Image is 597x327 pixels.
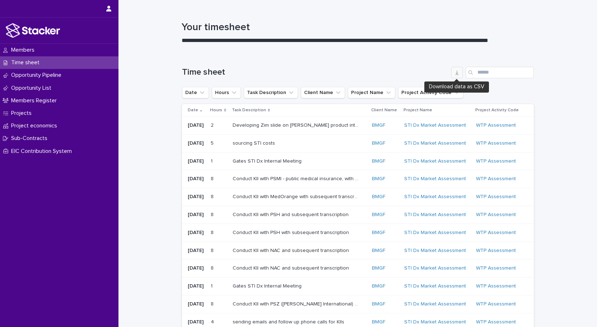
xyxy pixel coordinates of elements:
a: STI Dx Market Assessment [404,319,466,325]
p: 8 [211,210,215,218]
tr: [DATE]88 Conduct KII with PSMI - public medical insurance, with subsequent transcriptionConduct K... [182,170,534,188]
p: 8 [211,246,215,254]
p: Developing Zim slide on [PERSON_NAME] product introduction [233,121,360,129]
p: Conduct KII with PSH with subsequent transcription [233,228,350,236]
a: STI Dx Market Assessment [404,283,466,289]
h1: Your timesheet [182,22,533,34]
a: BMGF [372,122,385,129]
p: 1 [211,157,214,164]
a: WTP Assessment [476,301,516,307]
a: BMGF [372,319,385,325]
p: 8 [211,192,215,200]
a: STI Dx Market Assessment [404,301,466,307]
p: 8 [211,300,215,307]
p: Conduct KII with MedOrange with subsequent transcription [233,192,360,200]
p: Project Activity Code [475,106,519,114]
tr: [DATE]88 Conduct KII with NAC and subsequent transcriptionConduct KII with NAC and subsequent tra... [182,242,534,260]
a: STI Dx Market Assessment [404,212,466,218]
a: BMGF [372,158,385,164]
p: Task Description [232,106,266,114]
p: Conduct KII with PSMI - public medical insurance, with subsequent transcription [233,174,360,182]
a: STI Dx Market Assessment [404,248,466,254]
p: Time sheet [8,59,45,66]
p: Projects [8,110,37,117]
p: [DATE] [188,194,205,200]
p: Date [188,106,198,114]
p: 2 [211,121,215,129]
a: STI Dx Market Assessment [404,230,466,236]
p: Conduct KII with NAC and subsequent transcription [233,246,350,254]
p: Client Name [371,106,397,114]
p: [DATE] [188,176,205,182]
h1: Time sheet [182,67,448,78]
p: Members [8,47,40,53]
a: STI Dx Market Assessment [404,158,466,164]
p: [DATE] [188,122,205,129]
a: WTP Assessment [476,140,516,146]
a: WTP Assessment [476,194,516,200]
tr: [DATE]11 Gates STI Dx Internal MeetingGates STI Dx Internal Meeting BMGF STI Dx Market Assessment... [182,152,534,170]
tr: [DATE]88 Conduct KII with PSH with subsequent transcriptionConduct KII with PSH with subsequent t... [182,224,534,242]
a: BMGF [372,230,385,236]
a: WTP Assessment [476,230,516,236]
p: [DATE] [188,230,205,236]
p: [DATE] [188,265,205,271]
a: BMGF [372,301,385,307]
p: Opportunity Pipeline [8,72,67,79]
tr: [DATE]88 Conduct KII with PSH and subsequent transcriptionConduct KII with PSH and subsequent tra... [182,206,534,224]
a: BMGF [372,265,385,271]
button: Project Activity Code [398,87,463,98]
a: BMGF [372,140,385,146]
p: Project Name [404,106,432,114]
tr: [DATE]55 sourcing STI costssourcing STI costs BMGF STI Dx Market Assessment WTP Assessment [182,134,534,152]
p: [DATE] [188,212,205,218]
img: stacker-logo-white.png [6,23,60,38]
tr: [DATE]88 Conduct KII with NAC and subsequent transcriptionConduct KII with NAC and subsequent tra... [182,260,534,277]
a: BMGF [372,194,385,200]
a: WTP Assessment [476,248,516,254]
a: STI Dx Market Assessment [404,122,466,129]
p: sending emails and follow up phone calls for KIIs [233,318,346,325]
button: Project Name [348,87,395,98]
p: Gates STI Dx Internal Meeting [233,282,303,289]
p: [DATE] [188,301,205,307]
p: [DATE] [188,283,205,289]
p: Project economics [8,122,63,129]
a: WTP Assessment [476,283,516,289]
tr: [DATE]88 Conduct KII with MedOrange with subsequent transcriptionConduct KII with MedOrange with ... [182,188,534,206]
p: 1 [211,282,214,289]
p: Conduct KII with NAC and subsequent transcription [233,264,350,271]
tr: [DATE]88 Conduct KII with PSZ ([PERSON_NAME] International) and subsequent transcriptionConduct K... [182,295,534,313]
a: BMGF [372,212,385,218]
a: BMGF [372,176,385,182]
p: [DATE] [188,158,205,164]
tr: [DATE]22 Developing Zim slide on [PERSON_NAME] product introductionDeveloping Zim slide on [PERSO... [182,116,534,134]
input: Search [466,67,534,78]
p: 5 [211,139,215,146]
p: EIC Contribution System [8,148,78,155]
a: BMGF [372,283,385,289]
p: Sub-Contracts [8,135,53,142]
p: 4 [211,318,215,325]
button: Date [182,87,209,98]
button: Client Name [301,87,345,98]
button: Hours [212,87,241,98]
p: Opportunity List [8,85,57,92]
p: Members Register [8,97,62,104]
p: Conduct KII with PSH and subsequent transcription [233,210,350,218]
a: WTP Assessment [476,158,516,164]
tr: [DATE]11 Gates STI Dx Internal MeetingGates STI Dx Internal Meeting BMGF STI Dx Market Assessment... [182,277,534,295]
p: Conduct KII with PSZ (Marie Stops International) and subsequent transcription [233,300,360,307]
p: 8 [211,264,215,271]
p: [DATE] [188,319,205,325]
a: STI Dx Market Assessment [404,265,466,271]
a: STI Dx Market Assessment [404,176,466,182]
p: [DATE] [188,248,205,254]
p: Hours [210,106,222,114]
a: WTP Assessment [476,212,516,218]
p: 8 [211,174,215,182]
a: WTP Assessment [476,265,516,271]
a: WTP Assessment [476,319,516,325]
p: 8 [211,228,215,236]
